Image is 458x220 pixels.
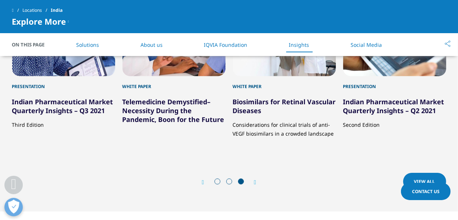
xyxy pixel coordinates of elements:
[12,41,53,48] span: On This Page
[123,97,224,124] a: Telemedicine Demystified–Necessity During the Pandemic, Boon for the Future
[123,9,226,145] div: 10 / 12
[202,179,212,186] div: Previous slide
[414,178,435,185] span: View All
[343,115,446,129] p: Second Edition
[12,9,115,145] div: 9 / 12
[123,76,226,90] div: White Paper
[12,76,115,90] div: Presentation
[22,4,51,17] a: Locations
[4,198,23,216] button: Open Preferences
[204,41,247,48] a: IQVIA Foundation
[343,97,444,115] a: Indian Pharmaceutical Market Quarterly Insights – Q2 2021
[343,76,446,90] div: Presentation
[233,76,336,90] div: White Paper
[233,97,336,115] a: Biosimilars for Retinal Vascular Diseases
[12,17,66,26] span: Explore More
[412,188,440,195] span: Contact Us
[233,9,336,145] div: 11 / 12
[343,9,446,145] div: 12 / 12
[247,179,256,186] div: Next slide
[51,4,63,17] span: India
[289,41,309,48] a: Insights
[76,41,99,48] a: Solutions
[12,97,113,115] a: Indian Pharmaceutical Market Quarterly Insights – Q3 2021
[403,173,446,190] a: View All
[141,41,163,48] a: About us
[233,115,336,138] p: Considerations for clinical trials of anti-VEGF biosimilars in a crowded landscape
[401,183,451,200] a: Contact Us
[12,115,115,129] p: Third Edition
[351,41,382,48] a: Social Media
